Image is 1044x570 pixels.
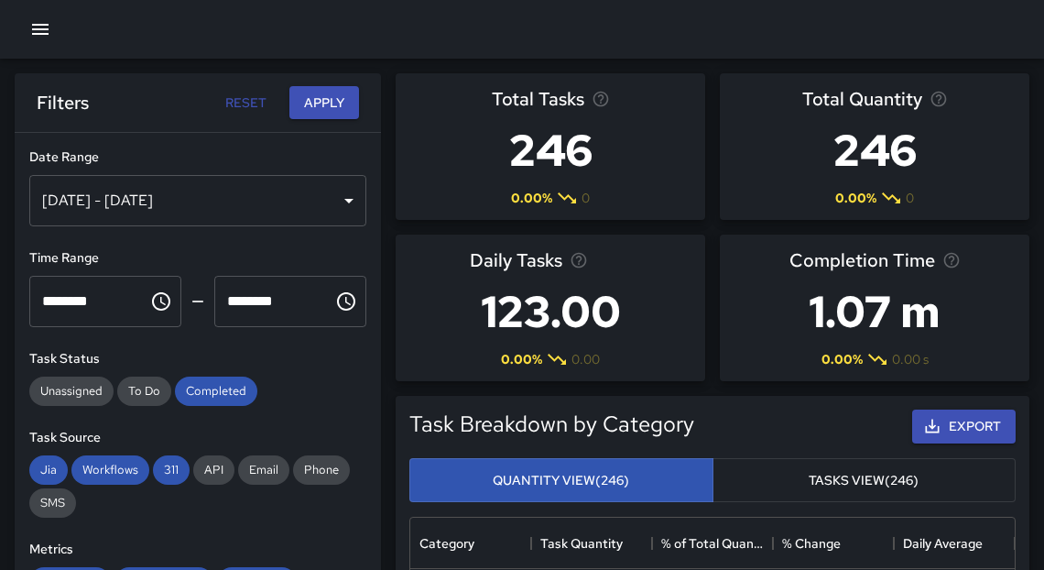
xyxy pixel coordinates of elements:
span: 311 [153,462,190,477]
div: 311 [153,455,190,485]
h5: Task Breakdown by Category [409,410,694,439]
span: Total Quantity [802,84,922,114]
div: Jia [29,455,68,485]
span: Completion Time [789,246,935,275]
div: Daily Average [903,518,983,569]
div: [DATE] - [DATE] [29,175,366,226]
span: 0.00 % [501,350,542,368]
div: Unassigned [29,377,114,406]
button: Reset [216,86,275,120]
span: Daily Tasks [470,246,562,275]
span: 0.00 s [892,350,929,368]
div: Completed [175,377,257,406]
span: Workflows [71,462,149,477]
span: 0 [582,189,590,207]
span: Phone [293,462,350,477]
span: 0.00 % [511,189,552,207]
h3: 123.00 [470,275,632,348]
div: Task Quantity [531,518,652,569]
button: Tasks View(246) [712,458,1017,503]
h6: Task Source [29,428,366,448]
svg: Average time taken to complete tasks in the selected period, compared to the previous period. [942,251,961,269]
h3: 246 [492,114,610,187]
span: Jia [29,462,68,477]
button: Choose time, selected time is 12:00 AM [143,283,179,320]
div: Category [410,518,531,569]
span: 0.00 [571,350,600,368]
div: % of Total Quantity [652,518,773,569]
span: API [193,462,234,477]
div: Email [238,455,289,485]
div: Daily Average [894,518,1015,569]
div: SMS [29,488,76,518]
h3: 1.07 m [789,275,961,348]
div: % Change [782,518,841,569]
div: % Change [773,518,894,569]
button: Apply [289,86,359,120]
div: API [193,455,234,485]
span: Email [238,462,289,477]
h6: Metrics [29,540,366,560]
h6: Task Status [29,349,366,369]
div: Phone [293,455,350,485]
div: Workflows [71,455,149,485]
span: Completed [175,383,257,399]
div: Task Quantity [540,518,623,569]
h6: Filters [37,88,89,117]
div: Category [419,518,474,569]
div: To Do [117,377,171,406]
h6: Date Range [29,148,366,168]
span: To Do [117,383,171,399]
span: SMS [29,495,76,510]
span: 0 [906,189,914,207]
svg: Total task quantity in the selected period, compared to the previous period. [930,90,948,108]
button: Quantity View(246) [409,458,713,503]
button: Export [912,410,1016,444]
svg: Total number of tasks in the selected period, compared to the previous period. [592,90,610,108]
svg: Average number of tasks per day in the selected period, compared to the previous period. [570,251,588,269]
span: Total Tasks [492,84,584,114]
h3: 246 [802,114,948,187]
span: 0.00 % [821,350,863,368]
button: Choose time, selected time is 11:59 PM [328,283,364,320]
span: 0.00 % [835,189,876,207]
span: Unassigned [29,383,114,399]
div: % of Total Quantity [661,518,764,569]
h6: Time Range [29,248,366,269]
